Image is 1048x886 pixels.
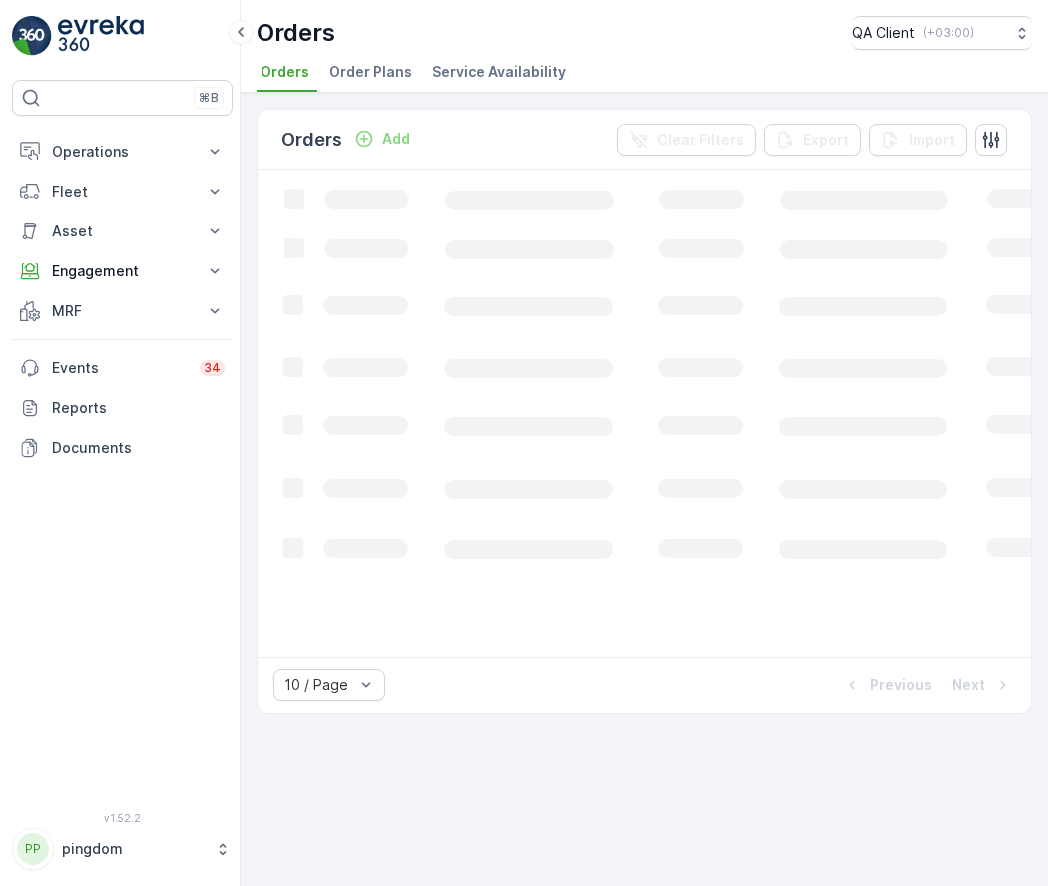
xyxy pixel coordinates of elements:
[62,839,205,859] p: pingdom
[17,833,49,865] div: PP
[657,130,744,150] p: Clear Filters
[852,16,1032,50] button: QA Client(+03:00)
[869,124,967,156] button: Import
[617,124,756,156] button: Clear Filters
[12,388,233,428] a: Reports
[346,127,418,151] button: Add
[58,16,144,56] img: logo_light-DOdMpM7g.png
[52,438,225,458] p: Documents
[950,673,1015,697] button: Next
[852,23,915,43] p: QA Client
[12,172,233,212] button: Fleet
[432,62,566,82] span: Service Availability
[12,348,233,388] a: Events34
[12,428,233,468] a: Documents
[803,130,849,150] p: Export
[909,130,955,150] p: Import
[12,212,233,251] button: Asset
[12,828,233,870] button: PPpingdom
[257,17,335,49] p: Orders
[52,261,193,281] p: Engagement
[329,62,412,82] span: Order Plans
[952,675,985,695] p: Next
[12,132,233,172] button: Operations
[52,182,193,202] p: Fleet
[52,398,225,418] p: Reports
[12,16,52,56] img: logo
[12,251,233,291] button: Engagement
[764,124,861,156] button: Export
[12,812,233,824] span: v 1.52.2
[382,129,410,149] p: Add
[52,142,193,162] p: Operations
[840,673,934,697] button: Previous
[52,301,193,321] p: MRF
[204,360,221,376] p: 34
[199,90,219,106] p: ⌘B
[52,358,188,378] p: Events
[12,291,233,331] button: MRF
[52,221,193,241] p: Asset
[870,675,932,695] p: Previous
[923,25,974,41] p: ( +03:00 )
[281,126,342,154] p: Orders
[261,62,309,82] span: Orders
